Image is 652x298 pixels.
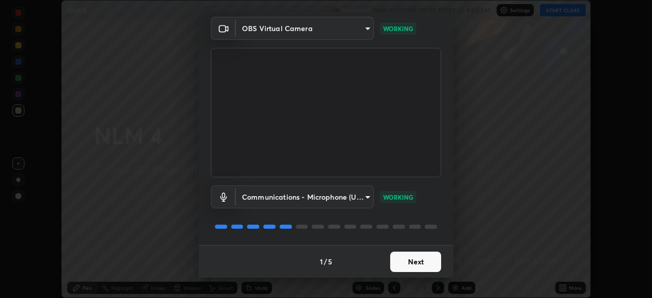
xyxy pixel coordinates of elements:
[383,193,413,202] p: WORKING
[324,256,327,267] h4: /
[390,252,441,272] button: Next
[236,17,374,40] div: OBS Virtual Camera
[320,256,323,267] h4: 1
[328,256,332,267] h4: 5
[383,24,413,33] p: WORKING
[236,185,374,208] div: OBS Virtual Camera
